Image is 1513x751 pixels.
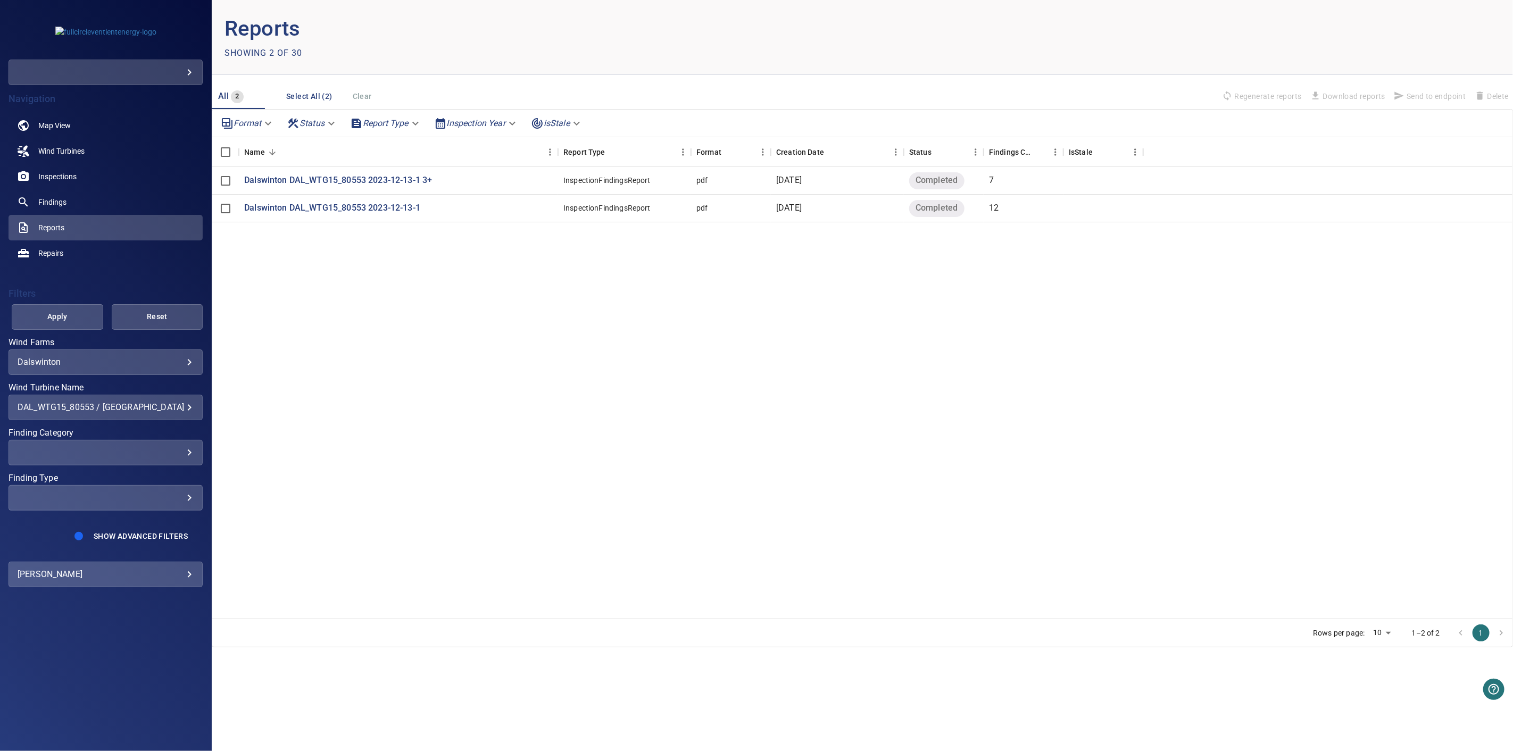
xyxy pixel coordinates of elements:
[776,174,802,187] p: [DATE]
[38,120,71,131] span: Map View
[9,113,203,138] a: map noActive
[38,222,64,233] span: Reports
[563,175,651,186] div: InspectionFindingsReport
[776,202,802,214] p: [DATE]
[696,203,708,213] div: pdf
[363,118,409,128] em: Report Type
[989,202,999,214] p: 12
[771,137,904,167] div: Creation Date
[696,137,721,167] div: Format
[282,114,342,132] div: Status
[544,118,570,128] em: isStale
[696,175,708,186] div: pdf
[234,118,261,128] em: Format
[217,114,278,132] div: Format
[218,91,229,101] span: All
[282,87,337,106] button: Select All (2)
[18,566,194,583] div: [PERSON_NAME]
[968,144,984,160] button: Menu
[9,215,203,240] a: reports active
[300,118,325,128] em: Status
[9,349,203,375] div: Wind Farms
[38,248,63,258] span: Repairs
[904,137,984,167] div: Status
[239,137,558,167] div: Name
[888,144,904,160] button: Menu
[9,189,203,215] a: findings noActive
[776,137,824,167] div: Creation Date
[12,304,103,330] button: Apply
[87,528,194,545] button: Show Advanced Filters
[9,138,203,164] a: windturbines noActive
[55,27,156,37] img: fullcircleventientenergy-logo
[558,137,691,167] div: Report Type
[1063,137,1143,167] div: IsStale
[1369,625,1395,640] div: 10
[1313,628,1365,638] p: Rows per page:
[542,144,558,160] button: Menu
[9,383,203,392] label: Wind Turbine Name
[1069,137,1093,167] div: Findings in the reports are outdated due to being updated or removed. IsStale reports do not repr...
[25,310,90,323] span: Apply
[9,240,203,266] a: repairs noActive
[527,114,587,132] div: isStale
[9,474,203,482] label: Finding Type
[563,203,651,213] div: InspectionFindingsReport
[244,174,432,187] a: Dalswinton DAL_WTG15_80553 2023-12-13-1 3+
[125,310,190,323] span: Reset
[38,197,66,207] span: Findings
[265,145,280,160] button: Sort
[430,114,522,132] div: Inspection Year
[9,94,203,104] h4: Navigation
[225,47,302,60] p: Showing 2 of 30
[909,137,932,167] div: Status
[9,395,203,420] div: Wind Turbine Name
[721,145,736,160] button: Sort
[1048,144,1063,160] button: Menu
[9,485,203,511] div: Finding Type
[231,90,243,103] span: 2
[984,137,1063,167] div: Findings Count
[755,144,771,160] button: Menu
[9,440,203,465] div: Finding Category
[9,429,203,437] label: Finding Category
[1451,624,1511,641] nav: pagination navigation
[675,144,691,160] button: Menu
[18,402,194,412] div: DAL_WTG15_80553 / [GEOGRAPHIC_DATA]
[932,145,946,160] button: Sort
[9,338,203,347] label: Wind Farms
[1412,628,1440,638] p: 1–2 of 2
[909,202,964,214] span: Completed
[94,532,188,540] span: Show Advanced Filters
[605,145,620,160] button: Sort
[9,60,203,85] div: fullcircleventientenergy
[824,145,839,160] button: Sort
[989,174,994,187] p: 7
[38,171,77,182] span: Inspections
[691,137,771,167] div: Format
[563,137,605,167] div: Report Type
[244,202,420,214] a: Dalswinton DAL_WTG15_80553 2023-12-13-1
[447,118,505,128] em: Inspection Year
[18,357,194,367] div: Dalswinton
[1473,624,1490,641] button: page 1
[1127,144,1143,160] button: Menu
[225,13,862,45] p: Reports
[244,137,265,167] div: Name
[9,164,203,189] a: inspections noActive
[989,137,1033,167] div: Findings Count
[1093,145,1108,160] button: Sort
[346,114,426,132] div: Report Type
[112,304,203,330] button: Reset
[909,174,964,187] span: Completed
[1033,145,1048,160] button: Sort
[38,146,85,156] span: Wind Turbines
[9,288,203,299] h4: Filters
